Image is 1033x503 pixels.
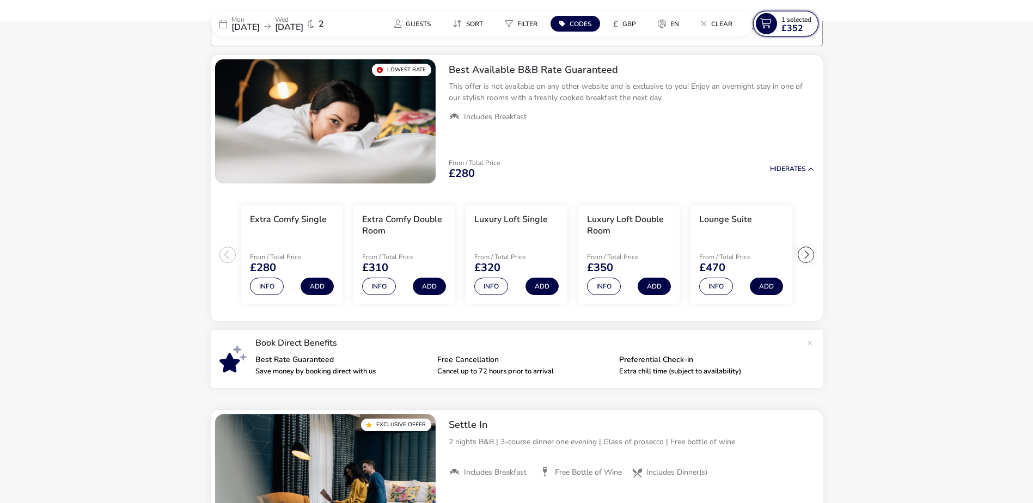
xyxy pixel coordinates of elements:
button: Filter [496,16,546,32]
p: Preferential Check-in [619,356,792,364]
button: Info [699,278,733,295]
div: Settle In2 nights B&B | 3-course dinner one evening | Glass of prosecco | Free bottle of wineIncl... [440,410,823,486]
naf-pibe-menu-bar-item: Filter [496,16,551,32]
button: Add [413,278,446,295]
h2: Best Available B&B Rate Guaranteed [449,64,814,76]
span: Includes Breakfast [464,112,527,122]
span: Free Bottle of Wine [555,468,622,477]
span: en [670,20,679,28]
p: From / Total Price [449,160,500,166]
p: From / Total Price [362,254,439,260]
span: GBP [622,20,636,28]
button: Codes [551,16,600,32]
h3: Extra Comfy Single [250,214,327,225]
button: Guests [386,16,439,32]
span: 2 [319,20,324,28]
button: Add [301,278,334,295]
span: Clear [711,20,732,28]
button: HideRates [770,165,814,173]
h3: Extra Comfy Double Room [362,214,446,237]
p: Best Rate Guaranteed [255,356,429,364]
p: 2 nights B&B | 3-course dinner one evening | Glass of prosecco | Free bottle of wine [449,436,814,447]
p: Cancel up to 72 hours prior to arrival [437,368,610,375]
p: Save money by booking direct with us [255,368,429,375]
h3: Luxury Loft Single [474,214,548,225]
h2: Settle In [449,419,814,431]
button: en [649,16,688,32]
naf-pibe-menu-bar-item: Sort [444,16,496,32]
span: Codes [570,20,591,28]
button: £GBP [604,16,645,32]
span: Guests [406,20,431,28]
span: Filter [517,20,537,28]
button: Add [638,278,671,295]
span: Includes Dinner(s) [646,468,707,477]
naf-pibe-menu-bar-item: Codes [551,16,604,32]
button: Info [587,278,621,295]
swiper-slide: 2 / 6 [348,201,460,309]
p: From / Total Price [250,254,327,260]
div: Best Available B&B Rate GuaranteedThis offer is not available on any other website and is exclusi... [440,55,823,131]
span: Includes Breakfast [464,468,527,477]
swiper-slide: 4 / 6 [573,201,685,309]
i: £ [613,19,618,29]
p: Extra chill time (subject to availability) [619,368,792,375]
p: From / Total Price [587,254,664,260]
span: £320 [474,262,500,273]
p: From / Total Price [474,254,552,260]
button: Clear [692,16,741,32]
naf-pibe-menu-bar-item: en [649,16,692,32]
span: [DATE] [275,21,303,33]
swiper-slide: 3 / 6 [460,201,572,309]
swiper-slide: 5 / 6 [685,201,797,309]
p: This offer is not available on any other website and is exclusive to you! Enjoy an overnight stay... [449,81,814,103]
h3: Luxury Loft Double Room [587,214,671,237]
button: Add [750,278,783,295]
h3: Lounge Suite [699,214,752,225]
p: Mon [231,16,260,23]
naf-pibe-menu-bar-item: £GBP [604,16,649,32]
button: Info [474,278,508,295]
p: Wed [275,16,303,23]
span: £310 [362,262,388,273]
div: Exclusive Offer [361,419,431,431]
button: Info [250,278,284,295]
swiper-slide: 6 / 6 [797,201,909,309]
naf-pibe-menu-bar-item: 1 Selected£352 [753,11,823,36]
span: Sort [466,20,483,28]
p: Book Direct Benefits [255,339,801,347]
swiper-slide: 1 / 1 [215,59,436,183]
naf-pibe-menu-bar-item: Guests [386,16,444,32]
p: Free Cancellation [437,356,610,364]
span: £352 [781,24,803,33]
span: Hide [770,164,785,173]
naf-pibe-menu-bar-item: Clear [692,16,745,32]
span: £350 [587,262,613,273]
p: From / Total Price [699,254,777,260]
button: Info [362,278,396,295]
span: £280 [449,168,475,179]
span: £280 [250,262,276,273]
button: 1 Selected£352 [753,11,818,36]
span: [DATE] [231,21,260,33]
div: Lowest Rate [372,64,431,76]
span: 1 Selected [781,15,811,24]
swiper-slide: 1 / 6 [236,201,348,309]
button: Sort [444,16,492,32]
div: Mon[DATE]Wed[DATE]2 [211,11,374,36]
button: Add [525,278,559,295]
span: £470 [699,262,725,273]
